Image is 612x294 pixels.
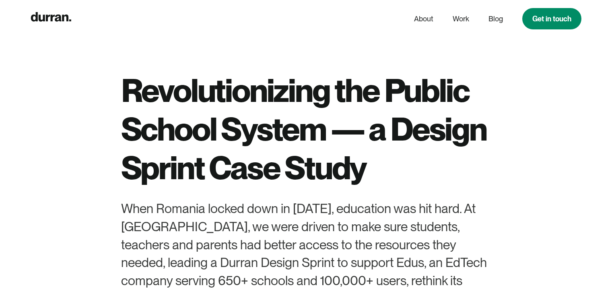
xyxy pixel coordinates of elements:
a: Get in touch [522,8,581,29]
h1: Revolutionizing the Public School System — a Design Sprint Case Study [121,71,491,187]
a: About [414,11,433,27]
a: home [31,10,71,27]
a: Blog [488,11,503,27]
a: Work [453,11,469,27]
